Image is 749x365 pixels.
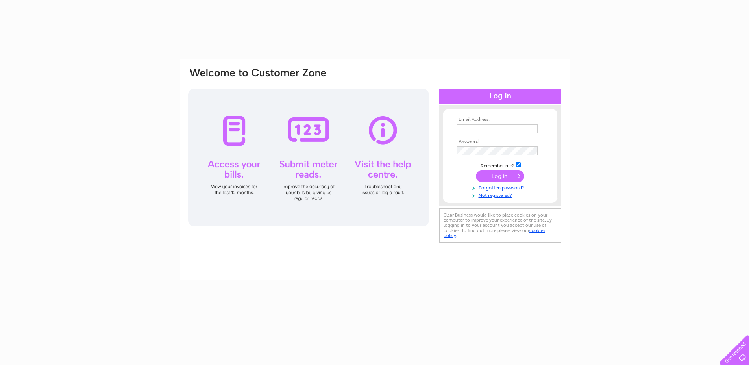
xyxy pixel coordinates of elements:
[457,183,546,191] a: Forgotten password?
[476,170,524,182] input: Submit
[457,191,546,198] a: Not registered?
[455,117,546,122] th: Email Address:
[439,208,561,243] div: Clear Business would like to place cookies on your computer to improve your experience of the sit...
[444,228,545,238] a: cookies policy
[455,139,546,145] th: Password:
[455,161,546,169] td: Remember me?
